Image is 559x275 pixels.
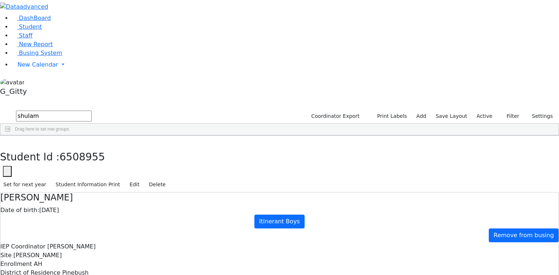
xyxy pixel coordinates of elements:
[12,15,51,21] a: DashBoard
[47,243,96,250] span: [PERSON_NAME]
[306,111,363,122] button: Coordinator Export
[16,111,92,121] input: Search
[52,179,123,190] button: Student Information Print
[523,111,556,122] button: Settings
[12,32,32,39] a: Staff
[60,151,105,163] span: 6508955
[369,111,410,122] button: Print Labels
[19,49,62,56] span: Busing System
[12,23,42,30] a: Student
[19,32,32,39] span: Staff
[473,111,496,122] label: Active
[13,252,62,259] span: [PERSON_NAME]
[12,49,62,56] a: Busing System
[497,111,523,122] button: Filter
[15,127,69,132] span: Drag here to set row groups
[12,41,53,48] a: New Report
[489,228,559,242] a: Remove from busing
[254,215,305,228] a: Itinerant Boys
[12,57,559,72] a: New Calendar
[34,260,42,267] span: AH
[126,179,143,190] button: Edit
[0,260,32,268] label: Enrollment
[19,15,51,21] span: DashBoard
[413,111,429,122] a: Add
[432,111,470,122] button: Save Layout
[0,192,559,203] h4: [PERSON_NAME]
[17,61,58,68] span: New Calendar
[0,251,12,260] label: Site
[493,232,554,239] span: Remove from busing
[19,23,42,30] span: Student
[0,242,45,251] label: IEP Coordinator
[146,179,169,190] button: Delete
[0,206,559,215] div: [DATE]
[19,41,53,48] span: New Report
[0,206,39,215] label: Date of birth:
